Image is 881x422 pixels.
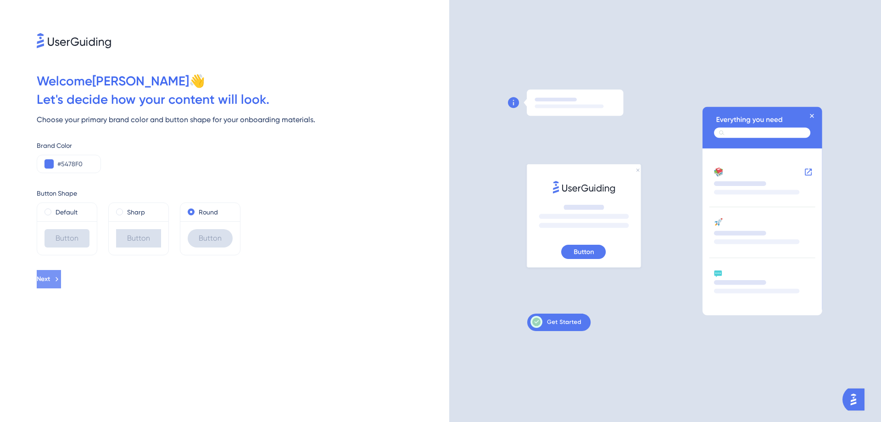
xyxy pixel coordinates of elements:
[116,229,161,248] div: Button
[37,114,449,125] div: Choose your primary brand color and button shape for your onboarding materials.
[199,207,218,218] label: Round
[56,207,78,218] label: Default
[37,72,449,90] div: Welcome [PERSON_NAME] 👋
[37,140,449,151] div: Brand Color
[37,274,50,285] span: Next
[37,270,61,288] button: Next
[37,90,449,109] div: Let ' s decide how your content will look.
[45,229,89,248] div: Button
[37,188,449,199] div: Button Shape
[127,207,145,218] label: Sharp
[842,386,870,413] iframe: UserGuiding AI Assistant Launcher
[188,229,233,248] div: Button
